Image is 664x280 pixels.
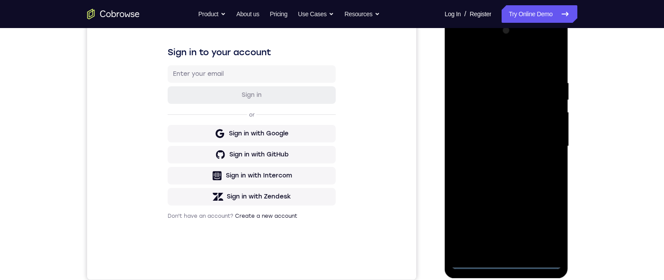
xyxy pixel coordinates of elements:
[81,181,249,198] button: Sign in with Intercom
[464,9,466,19] span: /
[236,5,259,23] a: About us
[270,5,287,23] a: Pricing
[139,185,205,194] div: Sign in with Intercom
[470,5,491,23] a: Register
[142,164,201,173] div: Sign in with GitHub
[198,5,226,23] button: Product
[140,206,204,215] div: Sign in with Zendesk
[142,143,201,152] div: Sign in with Google
[81,160,249,177] button: Sign in with GitHub
[81,227,249,234] p: Don't have an account?
[160,125,169,132] p: or
[148,227,210,233] a: Create a new account
[81,202,249,220] button: Sign in with Zendesk
[87,9,140,19] a: Go to the home page
[502,5,577,23] a: Try Online Demo
[445,5,461,23] a: Log In
[81,139,249,156] button: Sign in with Google
[298,5,334,23] button: Use Cases
[344,5,380,23] button: Resources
